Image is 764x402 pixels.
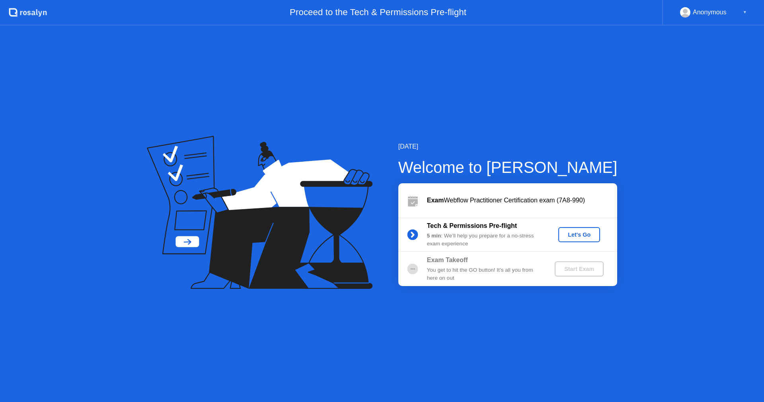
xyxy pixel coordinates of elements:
b: Exam Takeoff [427,257,468,263]
div: You get to hit the GO button! It’s all you from here on out [427,266,542,282]
div: Welcome to [PERSON_NAME] [398,155,618,179]
div: [DATE] [398,142,618,151]
b: Tech & Permissions Pre-flight [427,222,517,229]
button: Start Exam [555,261,604,276]
div: : We’ll help you prepare for a no-stress exam experience [427,232,542,248]
b: Exam [427,197,444,204]
div: Webflow Practitioner Certification exam (7A8-990) [427,196,617,205]
div: Start Exam [558,266,600,272]
div: ▼ [743,7,747,18]
button: Let's Go [558,227,600,242]
div: Let's Go [561,231,597,238]
b: 5 min [427,233,441,239]
div: Anonymous [693,7,727,18]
